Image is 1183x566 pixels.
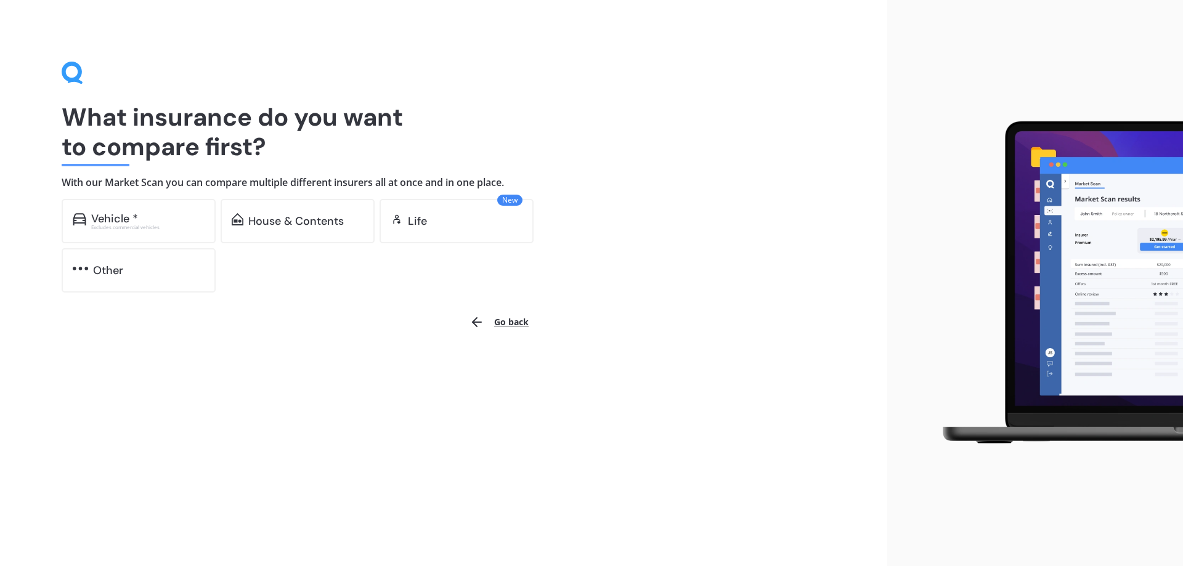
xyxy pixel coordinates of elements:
[232,213,243,225] img: home-and-contents.b802091223b8502ef2dd.svg
[391,213,403,225] img: life.f720d6a2d7cdcd3ad642.svg
[248,215,344,227] div: House & Contents
[73,213,86,225] img: car.f15378c7a67c060ca3f3.svg
[408,215,427,227] div: Life
[91,225,205,230] div: Excludes commercial vehicles
[62,176,826,189] h4: With our Market Scan you can compare multiple different insurers all at once and in one place.
[91,212,138,225] div: Vehicle *
[462,307,536,337] button: Go back
[497,195,522,206] span: New
[62,102,826,161] h1: What insurance do you want to compare first?
[93,264,123,277] div: Other
[73,262,88,275] img: other.81dba5aafe580aa69f38.svg
[925,114,1183,453] img: laptop.webp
